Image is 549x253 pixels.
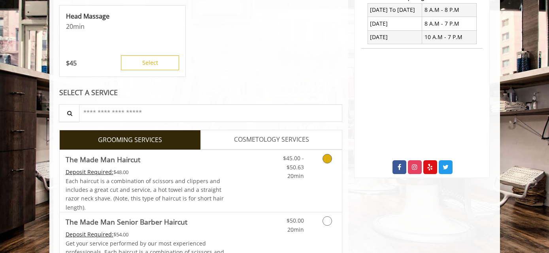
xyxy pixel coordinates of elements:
[368,30,422,44] td: [DATE]
[422,3,477,17] td: 8 A.M - 8 P.M
[368,3,422,17] td: [DATE] To [DATE]
[234,135,309,145] span: COSMETOLOGY SERVICES
[66,231,113,238] span: This service needs some Advance to be paid before we block your appointment
[73,22,85,31] span: min
[287,226,304,233] span: 20min
[66,59,77,67] p: 45
[98,135,162,145] span: GROOMING SERVICES
[66,12,179,21] p: Head Massage
[287,217,304,224] span: $50.00
[422,30,477,44] td: 10 A.M - 7 P.M
[66,154,140,165] b: The Made Man Haircut
[368,17,422,30] td: [DATE]
[66,168,113,176] span: This service needs some Advance to be paid before we block your appointment
[66,168,225,176] div: $48.00
[287,172,304,180] span: 20min
[66,177,224,211] span: Each haircut is a combination of scissors and clippers and includes a great cut and service, a ho...
[283,154,304,171] span: $45.00 - $50.63
[66,22,179,31] p: 20
[66,216,187,227] b: The Made Man Senior Barber Haircut
[66,59,70,67] span: $
[422,17,477,30] td: 8 A.M - 7 P.M
[66,230,225,239] div: $54.00
[59,104,79,122] button: Service Search
[121,55,179,70] button: Select
[59,89,343,96] div: SELECT A SERVICE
